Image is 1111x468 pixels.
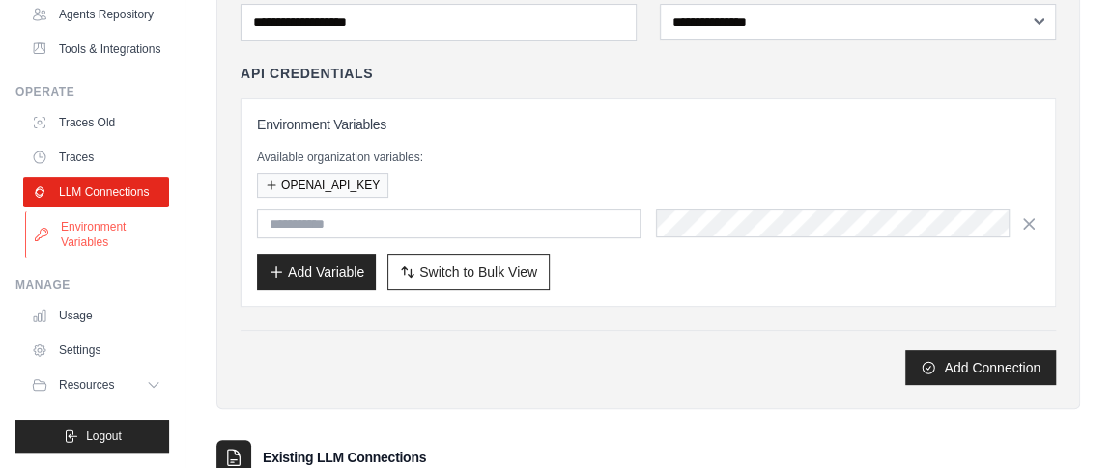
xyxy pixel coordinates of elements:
a: LLM Connections [23,177,169,207]
a: Traces Old [23,107,169,138]
span: Switch to Bulk View [419,262,537,282]
span: Logout [86,428,122,444]
p: Available organization variables: [257,150,1040,165]
div: Manage [15,277,169,292]
button: OPENAI_API_KEY [257,173,388,198]
button: Resources [23,370,169,400]
div: Operate [15,84,169,99]
h3: Environment Variables [257,115,1040,134]
h3: Existing LLM Connections [263,448,426,467]
h4: API Credentials [241,64,373,83]
a: Tools & Integrations [23,34,169,65]
button: Logout [15,420,169,453]
a: Environment Variables [25,211,171,258]
a: Settings [23,335,169,366]
button: Add Variable [257,254,376,290]
a: Traces [23,142,169,173]
button: Switch to Bulk View [387,254,550,290]
button: Add Connection [905,350,1056,385]
span: Resources [59,377,114,393]
a: Usage [23,300,169,331]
